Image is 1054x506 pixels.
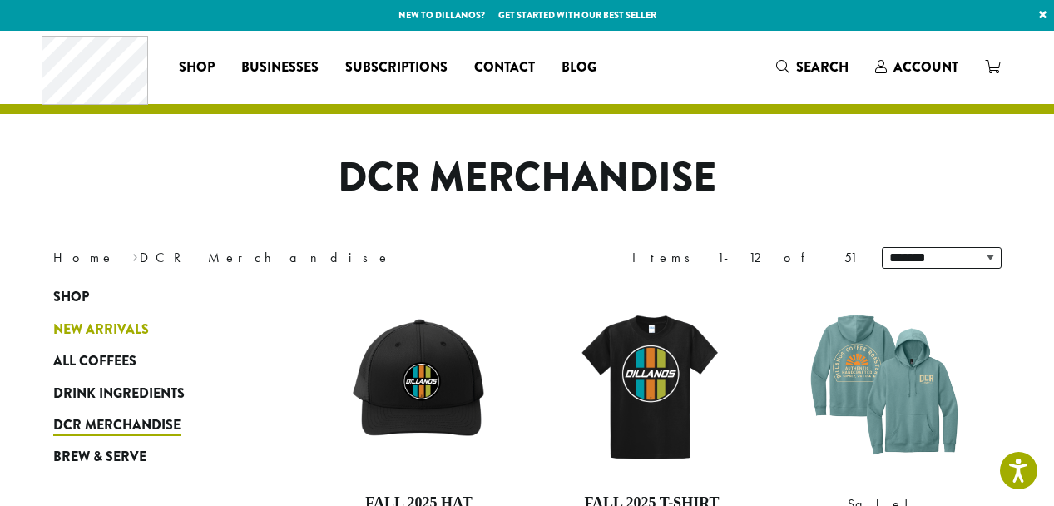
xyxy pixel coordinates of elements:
span: Brew & Serve [53,447,146,468]
a: Search [763,53,862,81]
a: New Arrivals [53,314,253,345]
span: Blog [562,57,596,78]
span: Account [893,57,958,77]
a: Get started with our best seller [498,8,656,22]
a: Shop [53,281,253,313]
span: Shop [179,57,215,78]
span: › [132,242,138,268]
span: All Coffees [53,351,136,372]
span: Search [796,57,849,77]
span: Drink Ingredients [53,384,185,404]
a: Brew & Serve [53,441,253,473]
a: Home [53,249,115,266]
span: DCR Merchandise [53,415,181,436]
img: DCR-SS-Golden-Hour-Hoodie-Eucalyptus-Blue-1200x1200-Web-e1744312709309.png [789,290,980,481]
span: Contact [474,57,535,78]
span: Shop [53,287,89,308]
span: New Arrivals [53,320,149,340]
nav: Breadcrumb [53,248,502,268]
div: Items 1-12 of 51 [632,248,857,268]
span: Businesses [241,57,319,78]
a: Shop [166,54,228,81]
a: All Coffees [53,345,253,377]
a: Drink Ingredients [53,377,253,409]
span: Subscriptions [345,57,448,78]
img: DCR-Retro-Three-Strip-Circle-Tee-Fall-WEB-scaled.jpg [556,290,747,481]
h1: DCR Merchandise [41,154,1014,202]
a: DCR Merchandise [53,409,253,441]
img: DCR-Retro-Three-Strip-Circle-Patch-Trucker-Hat-Fall-WEB-scaled.jpg [323,290,514,481]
